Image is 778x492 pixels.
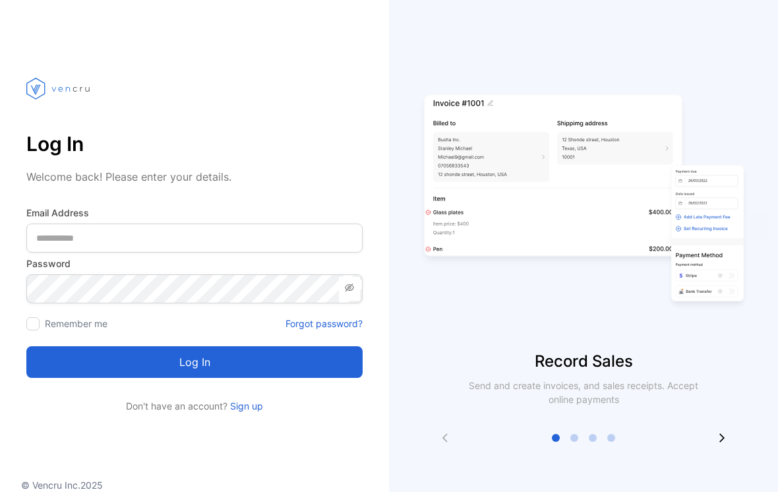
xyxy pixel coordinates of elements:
[45,318,107,329] label: Remember me
[26,206,363,220] label: Email Address
[26,128,363,160] p: Log In
[26,169,363,185] p: Welcome back! Please enter your details.
[26,53,92,124] img: vencru logo
[285,317,363,330] a: Forgot password?
[419,53,748,350] img: slider image
[26,257,363,270] label: Password
[227,400,263,412] a: Sign up
[457,379,710,406] p: Send and create invoices, and sales receipts. Accept online payments
[26,346,363,378] button: Log in
[389,350,778,373] p: Record Sales
[26,399,363,413] p: Don't have an account?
